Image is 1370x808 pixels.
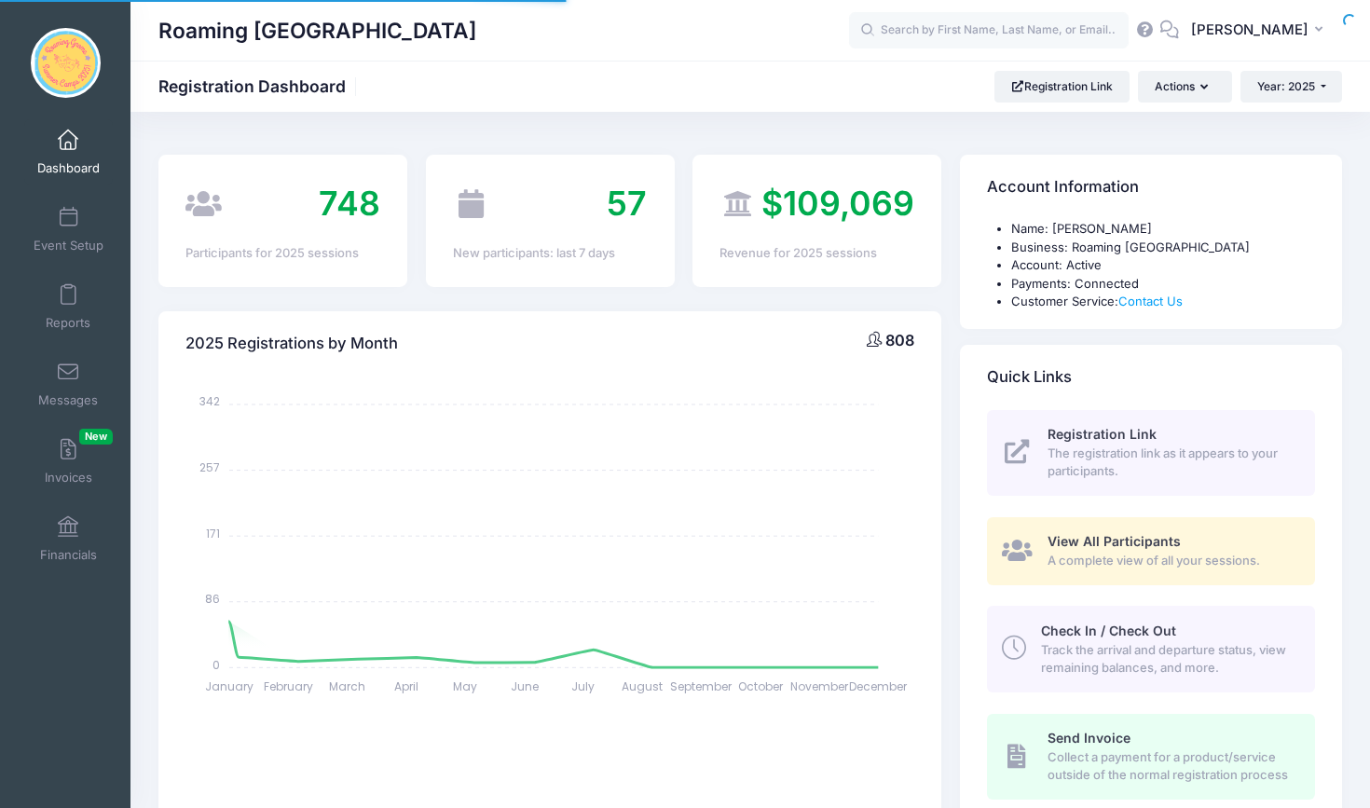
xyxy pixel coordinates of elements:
tspan: March [329,678,365,694]
span: A complete view of all your sessions. [1048,552,1294,570]
li: Account: Active [1011,256,1315,275]
span: [PERSON_NAME] [1191,20,1308,40]
span: Year: 2025 [1257,79,1315,93]
tspan: 342 [199,393,220,409]
span: Registration Link [1048,426,1157,442]
span: Event Setup [34,238,103,253]
tspan: May [453,678,477,694]
button: Year: 2025 [1240,71,1342,103]
tspan: February [264,678,313,694]
h1: Registration Dashboard [158,76,362,96]
tspan: October [738,678,784,694]
span: Check In / Check Out [1041,623,1176,638]
tspan: December [850,678,909,694]
div: Revenue for 2025 sessions [719,244,914,263]
span: Dashboard [37,160,100,176]
tspan: 86 [205,591,220,607]
span: 57 [607,183,647,224]
tspan: April [394,678,418,694]
a: Registration Link The registration link as it appears to your participants. [987,410,1315,496]
li: Name: [PERSON_NAME] [1011,220,1315,239]
span: Messages [38,392,98,408]
span: Collect a payment for a product/service outside of the normal registration process [1048,748,1294,785]
a: Dashboard [24,119,113,185]
tspan: 0 [212,656,220,672]
h4: Account Information [987,161,1139,214]
span: Reports [46,315,90,331]
li: Payments: Connected [1011,275,1315,294]
h4: Quick Links [987,350,1072,404]
tspan: November [790,678,849,694]
span: $109,069 [761,183,914,224]
span: New [79,429,113,445]
a: InvoicesNew [24,429,113,494]
tspan: 257 [199,459,220,475]
span: Invoices [45,470,92,486]
tspan: 171 [206,525,220,541]
a: Contact Us [1118,294,1183,308]
div: New participants: last 7 days [453,244,648,263]
a: Messages [24,351,113,417]
a: Send Invoice Collect a payment for a product/service outside of the normal registration process [987,714,1315,800]
a: Event Setup [24,197,113,262]
tspan: January [205,678,253,694]
h1: Roaming [GEOGRAPHIC_DATA] [158,9,476,52]
li: Customer Service: [1011,293,1315,311]
img: Roaming Gnome Theatre [31,28,101,98]
tspan: June [511,678,539,694]
a: Check In / Check Out Track the arrival and departure status, view remaining balances, and more. [987,606,1315,692]
input: Search by First Name, Last Name, or Email... [849,12,1129,49]
a: View All Participants A complete view of all your sessions. [987,517,1315,585]
span: View All Participants [1048,533,1181,549]
a: Registration Link [994,71,1130,103]
a: Reports [24,274,113,339]
a: Financials [24,506,113,571]
button: Actions [1138,71,1231,103]
tspan: September [671,678,733,694]
span: Track the arrival and departure status, view remaining balances, and more. [1041,641,1294,678]
tspan: July [572,678,596,694]
span: 808 [885,331,914,349]
span: Send Invoice [1048,730,1130,746]
span: 748 [319,183,380,224]
span: Financials [40,547,97,563]
button: [PERSON_NAME] [1179,9,1342,52]
h4: 2025 Registrations by Month [185,317,398,370]
div: Participants for 2025 sessions [185,244,380,263]
li: Business: Roaming [GEOGRAPHIC_DATA] [1011,239,1315,257]
tspan: August [622,678,663,694]
span: The registration link as it appears to your participants. [1048,445,1294,481]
